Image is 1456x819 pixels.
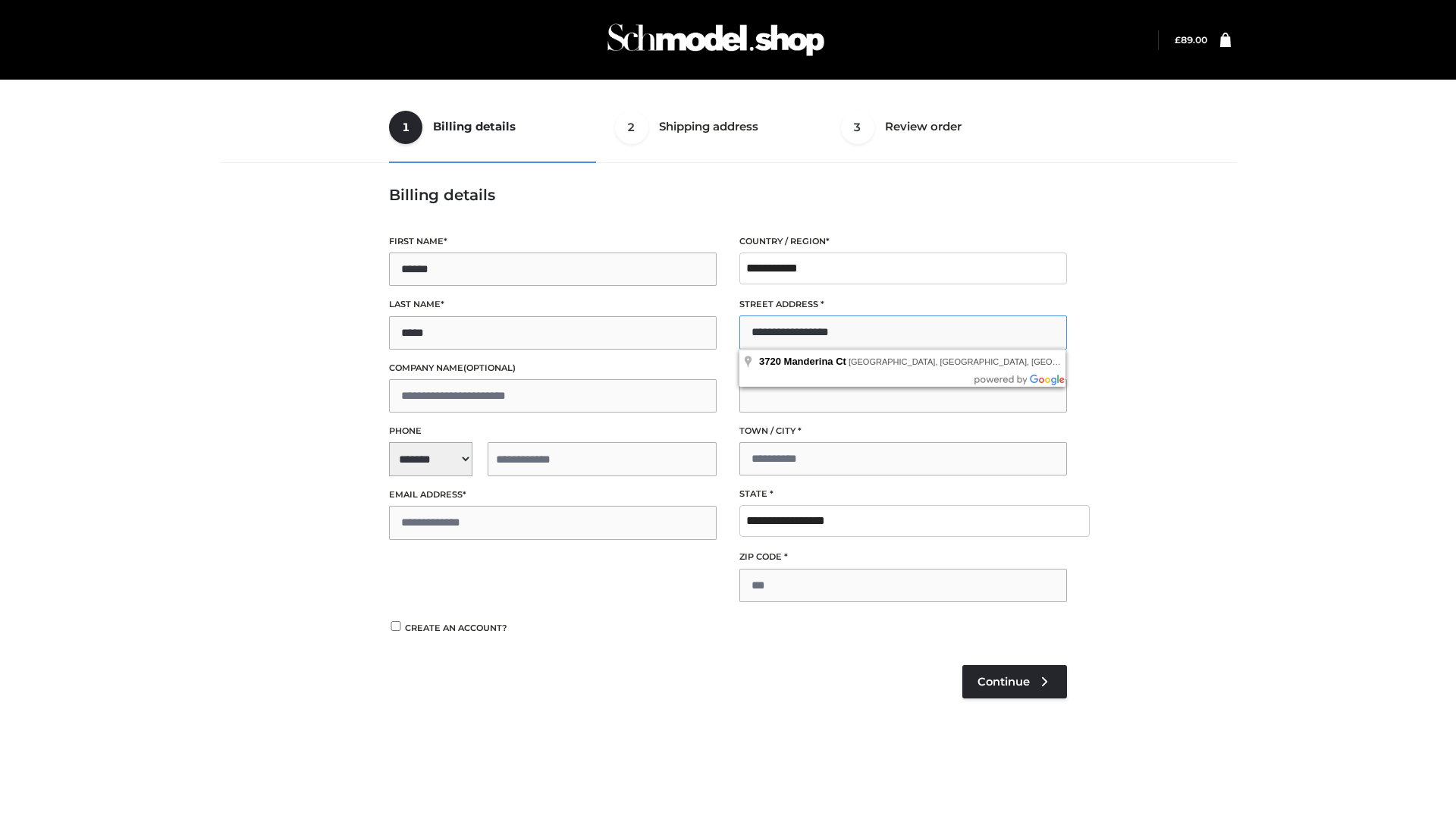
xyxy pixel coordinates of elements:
label: Email address [389,488,717,502]
label: Country / Region [739,234,1067,249]
label: Company name [389,361,717,375]
span: [GEOGRAPHIC_DATA], [GEOGRAPHIC_DATA], [GEOGRAPHIC_DATA] [849,357,1119,366]
label: First name [389,234,717,249]
span: Manderina Ct [784,356,846,367]
img: Schmodel Admin 964 [602,10,830,70]
a: £89.00 [1175,34,1207,45]
a: Continue [962,665,1067,698]
label: State [739,487,1067,501]
span: (optional) [463,362,516,373]
bdi: 89.00 [1175,34,1207,45]
span: Continue [977,675,1030,689]
label: Last name [389,297,717,312]
label: ZIP Code [739,550,1067,564]
label: Phone [389,424,717,438]
input: Create an account? [389,621,403,631]
span: Create an account? [405,623,507,633]
span: 3720 [759,356,781,367]
label: Town / City [739,424,1067,438]
span: £ [1175,34,1181,45]
h3: Billing details [389,186,1067,204]
label: Street address [739,297,1067,312]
